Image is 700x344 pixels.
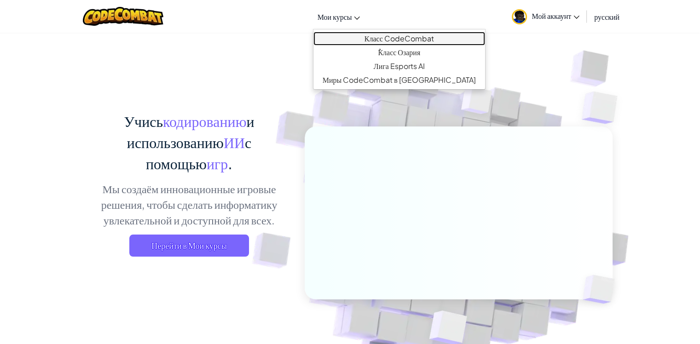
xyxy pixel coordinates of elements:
[313,4,365,29] a: Мои курсы
[101,182,278,227] ya-tr-span: Мы создаём инновационные игровые решения, чтобы сделать информатику увлекательной и доступной для...
[313,46,485,59] a: ٌКласс Озария
[590,4,624,29] a: русский
[124,112,163,130] ya-tr-span: Учись
[313,32,485,46] a: Класс CodeCombat
[163,112,246,130] ya-tr-span: кодированию
[567,256,636,323] img: Перекрывающиеся кубы
[444,69,510,137] img: Перекрывающиеся кубы
[151,240,226,251] ya-tr-span: Перейти в Мои курсы
[313,73,485,87] a: Миры CodeCombat в [GEOGRAPHIC_DATA]
[364,34,434,43] ya-tr-span: Класс CodeCombat
[378,47,420,57] ya-tr-span: ٌКласс Озария
[318,12,352,22] ya-tr-span: Мои курсы
[228,154,232,172] ya-tr-span: .
[224,133,245,151] ya-tr-span: ИИ
[512,9,527,24] img: avatar
[83,7,163,26] img: Логотип CodeCombat
[563,69,643,147] img: Перекрывающиеся кубы
[507,2,584,31] a: Мой аккаунт
[207,154,228,172] ya-tr-span: игр
[594,12,619,22] ya-tr-span: русский
[532,11,571,21] ya-tr-span: Мой аккаунт
[313,59,485,73] a: Лига Esports AI
[323,75,476,85] ya-tr-span: Миры CodeCombat в [GEOGRAPHIC_DATA]
[374,61,425,71] ya-tr-span: Лига Esports AI
[129,235,249,257] a: Перейти в Мои курсы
